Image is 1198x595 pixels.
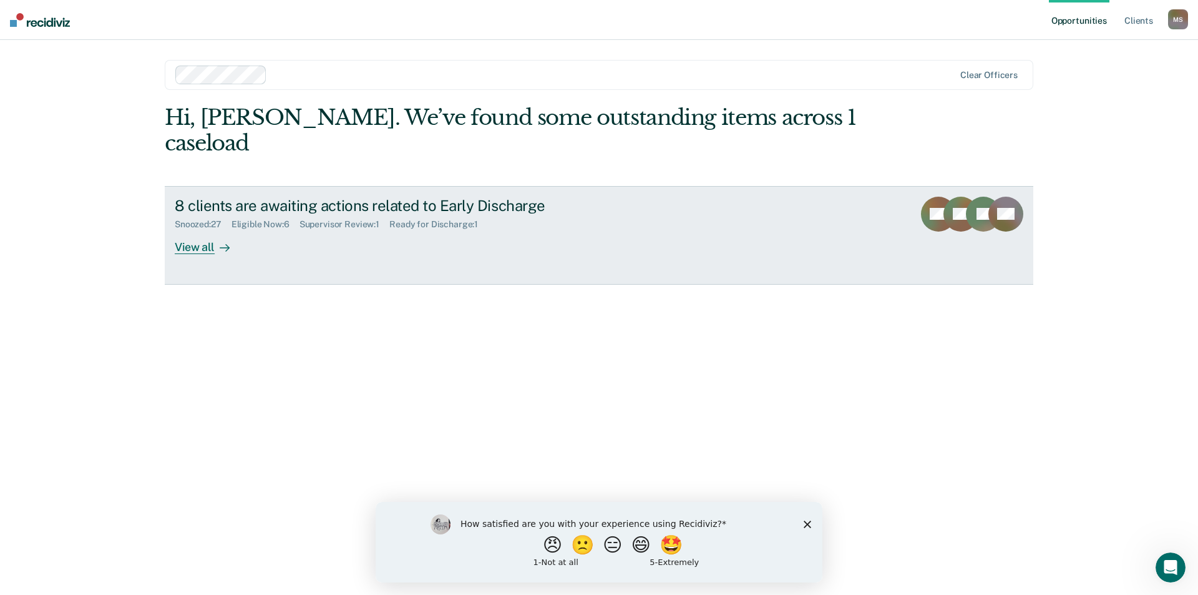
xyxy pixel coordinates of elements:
[175,197,613,215] div: 8 clients are awaiting actions related to Early Discharge
[960,70,1018,81] div: Clear officers
[389,219,488,230] div: Ready for Discharge : 1
[175,230,245,254] div: View all
[1156,553,1186,583] iframe: Intercom live chat
[165,105,860,156] div: Hi, [PERSON_NAME]. We’ve found some outstanding items across 1 caseload
[1168,9,1188,29] button: MS
[175,219,231,230] div: Snoozed : 27
[231,219,299,230] div: Eligible Now : 6
[165,186,1033,285] a: 8 clients are awaiting actions related to Early DischargeSnoozed:27Eligible Now:6Supervisor Revie...
[376,502,822,583] iframe: Survey by Kim from Recidiviz
[299,219,389,230] div: Supervisor Review : 1
[10,13,70,27] img: Recidiviz
[1168,9,1188,29] div: M S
